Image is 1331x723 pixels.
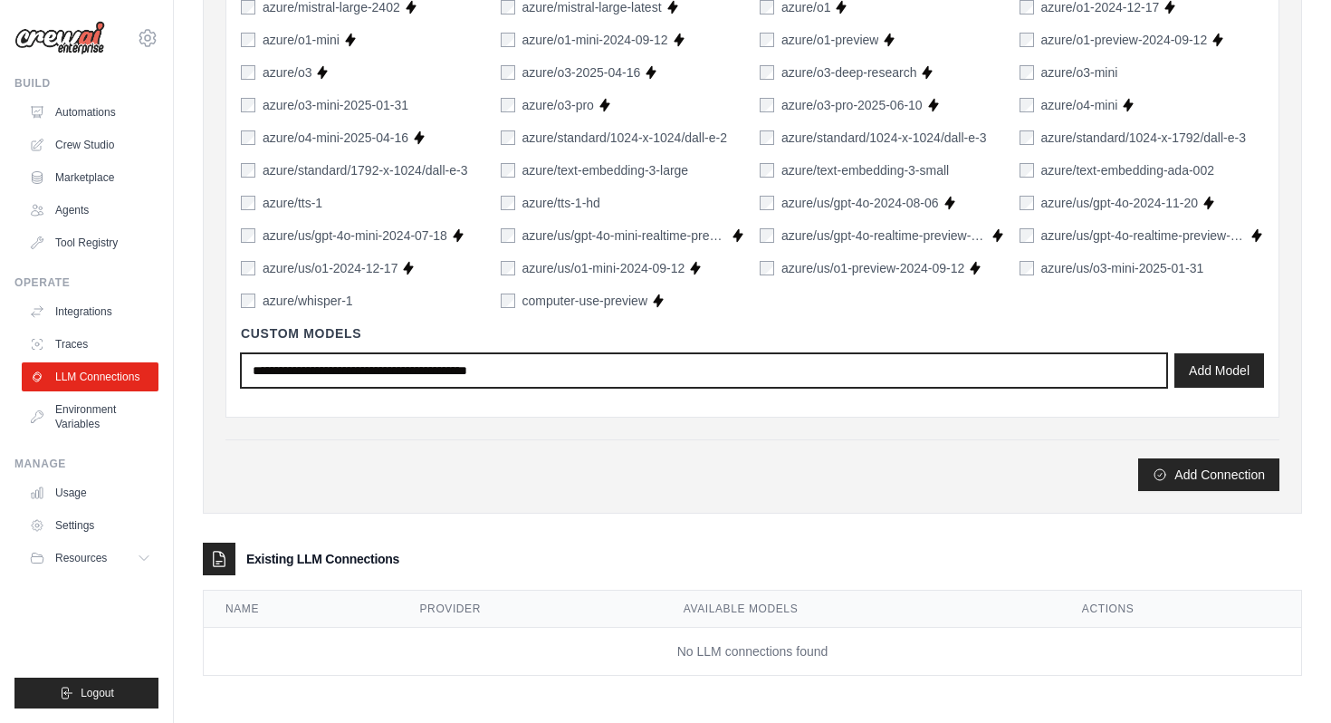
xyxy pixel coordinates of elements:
label: azure/o3-deep-research [781,63,916,82]
div: Build [14,76,158,91]
a: Environment Variables [22,395,158,439]
label: azure/us/gpt-4o-realtime-preview-2024-12-17 [1041,227,1247,245]
input: azure/us/o1-mini-2024-09-12 [501,261,515,275]
input: azure/standard/1024-x-1792/dall-e-3 [1020,130,1034,145]
input: azure/tts-1 [241,196,255,210]
th: Provider [398,591,662,628]
label: azure/o3-2025-04-16 [522,63,641,82]
label: azure/o3-mini-2025-01-31 [263,96,408,114]
input: azure/us/o1-2024-12-17 [241,261,255,275]
input: azure/us/o1-preview-2024-09-12 [760,261,774,275]
a: Automations [22,98,158,127]
input: azure/text-embedding-ada-002 [1020,163,1034,178]
input: azure/standard/1024-x-1024/dall-e-3 [760,130,774,145]
label: azure/text-embedding-ada-002 [1041,161,1214,179]
label: azure/o4-mini [1041,96,1118,114]
img: Logo [14,21,105,55]
label: azure/us/o1-preview-2024-09-12 [781,259,964,277]
input: azure/o1-mini-2024-09-12 [501,33,515,47]
input: computer-use-preview [501,294,515,308]
button: Add Model [1174,353,1264,388]
input: azure/us/gpt-4o-2024-08-06 [760,196,774,210]
input: azure/us/gpt-4o-realtime-preview-2024-10-01 [760,228,774,243]
input: azure/o3-2025-04-16 [501,65,515,80]
label: azure/us/o1-mini-2024-09-12 [522,259,685,277]
span: Logout [81,686,114,700]
button: Add Connection [1138,458,1279,491]
label: azure/standard/1792-x-1024/dall-e-3 [263,161,467,179]
h4: Custom Models [241,324,1264,342]
input: azure/o3-mini-2025-01-31 [241,98,255,112]
a: LLM Connections [22,362,158,391]
label: azure/us/o1-2024-12-17 [263,259,397,277]
a: Marketplace [22,163,158,192]
h3: Existing LLM Connections [246,550,399,568]
input: azure/whisper-1 [241,294,255,308]
input: azure/us/gpt-4o-realtime-preview-2024-12-17 [1020,228,1034,243]
label: azure/o3-pro [522,96,594,114]
input: azure/us/gpt-4o-mini-realtime-preview-2024-12-17 [501,228,515,243]
input: azure/o3-pro-2025-06-10 [760,98,774,112]
div: Manage [14,457,158,471]
input: azure/us/o3-mini-2025-01-31 [1020,261,1034,275]
input: azure/tts-1-hd [501,196,515,210]
input: azure/o1-preview [760,33,774,47]
span: Resources [55,551,107,565]
input: azure/o4-mini [1020,98,1034,112]
label: azure/us/gpt-4o-realtime-preview-2024-10-01 [781,227,987,245]
input: azure/standard/1792-x-1024/dall-e-3 [241,163,255,178]
th: Name [204,591,398,628]
label: azure/us/o3-mini-2025-01-31 [1041,259,1204,277]
label: azure/tts-1 [263,194,322,212]
label: azure/us/gpt-4o-mini-2024-07-18 [263,227,447,245]
label: azure/standard/1024-x-1792/dall-e-3 [1041,129,1246,147]
button: Resources [22,544,158,573]
label: azure/standard/1024-x-1024/dall-e-3 [781,129,986,147]
a: Tool Registry [22,228,158,257]
button: Logout [14,678,158,709]
label: azure/o4-mini-2025-04-16 [263,129,408,147]
input: azure/us/gpt-4o-2024-11-20 [1020,196,1034,210]
a: Usage [22,478,158,507]
label: azure/o3 [263,63,311,82]
th: Available Models [662,591,1060,628]
td: No LLM connections found [204,628,1301,676]
label: computer-use-preview [522,292,648,310]
a: Integrations [22,297,158,326]
input: azure/standard/1024-x-1024/dall-e-2 [501,130,515,145]
input: azure/text-embedding-3-small [760,163,774,178]
label: azure/standard/1024-x-1024/dall-e-2 [522,129,727,147]
a: Crew Studio [22,130,158,159]
label: azure/o3-pro-2025-06-10 [781,96,923,114]
a: Settings [22,511,158,540]
input: azure/o4-mini-2025-04-16 [241,130,255,145]
input: azure/o3-deep-research [760,65,774,80]
input: azure/o1-mini [241,33,255,47]
input: azure/o3 [241,65,255,80]
input: azure/o3-mini [1020,65,1034,80]
a: Traces [22,330,158,359]
label: azure/whisper-1 [263,292,353,310]
label: azure/us/gpt-4o-2024-08-06 [781,194,939,212]
label: azure/o1-mini-2024-09-12 [522,31,668,49]
input: azure/text-embedding-3-large [501,163,515,178]
input: azure/o1-preview-2024-09-12 [1020,33,1034,47]
label: azure/o1-mini [263,31,340,49]
label: azure/o1-preview-2024-09-12 [1041,31,1208,49]
label: azure/tts-1-hd [522,194,600,212]
label: azure/us/gpt-4o-mini-realtime-preview-2024-12-17 [522,227,728,245]
label: azure/us/gpt-4o-2024-11-20 [1041,194,1199,212]
a: Agents [22,196,158,225]
label: azure/text-embedding-3-small [781,161,949,179]
label: azure/o1-preview [781,31,878,49]
label: azure/text-embedding-3-large [522,161,689,179]
input: azure/o3-pro [501,98,515,112]
div: Operate [14,275,158,290]
input: azure/us/gpt-4o-mini-2024-07-18 [241,228,255,243]
label: azure/o3-mini [1041,63,1118,82]
th: Actions [1060,591,1301,628]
